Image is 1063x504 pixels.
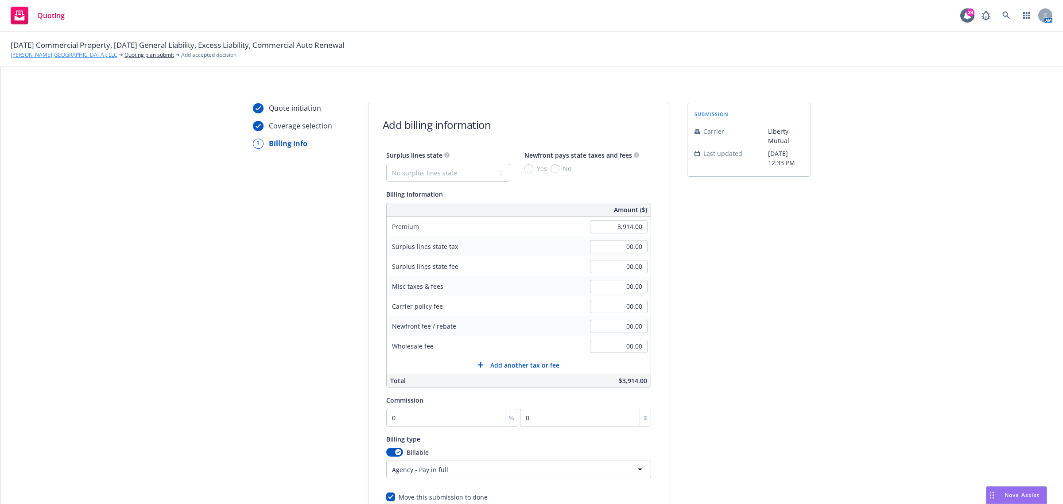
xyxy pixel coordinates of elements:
[703,127,724,136] span: Carrier
[590,220,648,233] input: 0.00
[386,190,443,198] span: Billing information
[1018,7,1036,24] a: Switch app
[386,396,423,404] span: Commission
[590,320,648,333] input: 0.00
[392,242,458,251] span: Surplus lines state tax
[986,487,997,504] div: Drag to move
[269,120,332,131] div: Coverage selection
[253,139,264,149] div: 3
[509,413,514,423] span: %
[392,342,434,350] span: Wholesale fee
[997,7,1015,24] a: Search
[619,376,647,385] span: $3,914.00
[392,302,443,310] span: Carrier policy fee
[694,110,729,118] span: submission
[390,376,406,385] span: Total
[590,240,648,253] input: 0.00
[386,151,442,159] span: Surplus lines state
[986,486,1047,504] button: Nova Assist
[703,149,742,158] span: Last updated
[590,280,648,293] input: 0.00
[524,164,533,173] input: Yes
[269,103,321,113] div: Quote initiation
[563,164,571,173] span: No
[392,282,443,291] span: Misc taxes & fees
[644,413,647,423] span: $
[614,205,647,214] span: Amount ($)
[399,492,488,502] div: Move this submission to done
[11,39,344,51] span: [DATE] Commercial Property, [DATE] General Liability, Excess Liability, Commercial Auto Renewal
[768,127,803,145] span: Liberty Mutual
[590,340,648,353] input: 0.00
[11,51,117,59] a: [PERSON_NAME][GEOGRAPHIC_DATA], LLC
[768,149,803,167] span: [DATE] 12:33 PM
[386,435,420,443] span: Billing type
[1005,491,1040,499] span: Nova Assist
[37,12,65,19] span: Quoting
[977,7,995,24] a: Report a Bug
[181,51,237,59] span: Add accepted decision
[966,8,974,16] div: 39
[490,361,559,370] span: Add another tax or fee
[524,151,632,159] span: Newfront pays state taxes and fees
[392,222,419,231] span: Premium
[537,164,547,173] span: Yes
[269,138,307,149] div: Billing info
[387,356,651,374] button: Add another tax or fee
[590,300,648,313] input: 0.00
[386,448,651,457] div: Billable
[590,260,648,273] input: 0.00
[383,117,491,132] h1: Add billing information
[551,164,559,173] input: No
[7,3,68,28] a: Quoting
[392,262,458,271] span: Surplus lines state fee
[124,51,174,59] a: Quoting plan submit
[392,322,456,330] span: Newfront fee / rebate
